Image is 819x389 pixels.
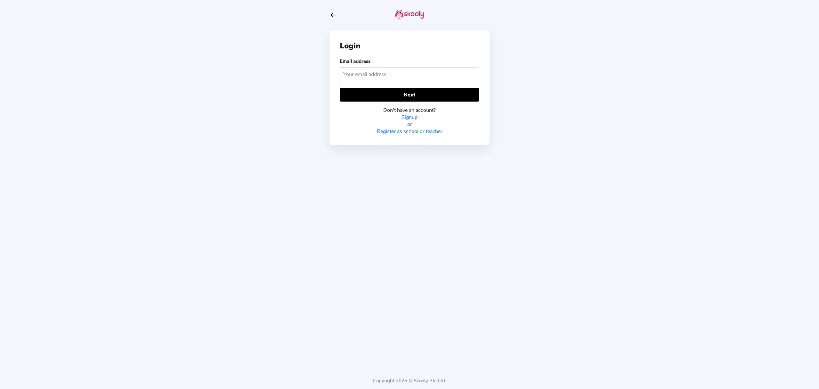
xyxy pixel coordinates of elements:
button: arrow back outline [330,12,337,19]
button: Next [340,88,479,102]
div: or [340,121,479,128]
a: Register as school or teacher [377,128,442,135]
input: Your email address [340,67,479,81]
div: Login [340,41,479,51]
img: skooly-logo.png [395,9,424,20]
label: Email address [340,58,370,64]
a: Signup [402,114,417,121]
div: Don't have an account? [340,107,479,114]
